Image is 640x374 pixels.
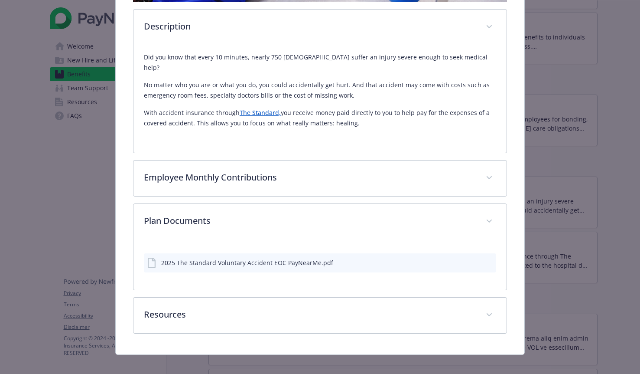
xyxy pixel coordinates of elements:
[471,258,478,267] button: download file
[144,308,475,321] p: Resources
[133,10,507,45] div: Description
[133,298,507,333] div: Resources
[144,20,475,33] p: Description
[161,258,333,267] div: 2025 The Standard Voluntary Accident EOC PayNearMe.pdf
[133,45,507,153] div: Description
[240,108,281,117] a: The Standard,
[144,52,496,73] p: Did you know that every 10 minutes, nearly 750 [DEMOGRAPHIC_DATA] suffer an injury severe enough ...
[485,258,493,267] button: preview file
[144,214,475,227] p: Plan Documents
[133,204,507,239] div: Plan Documents
[144,171,475,184] p: Employee Monthly Contributions
[133,161,507,196] div: Employee Monthly Contributions
[133,239,507,290] div: Plan Documents
[144,108,496,128] p: With accident insurance through you receive money paid directly to you to help pay for the expens...
[144,80,496,101] p: No matter who you are or what you do, you could accidentally get hurt. And that accident may come...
